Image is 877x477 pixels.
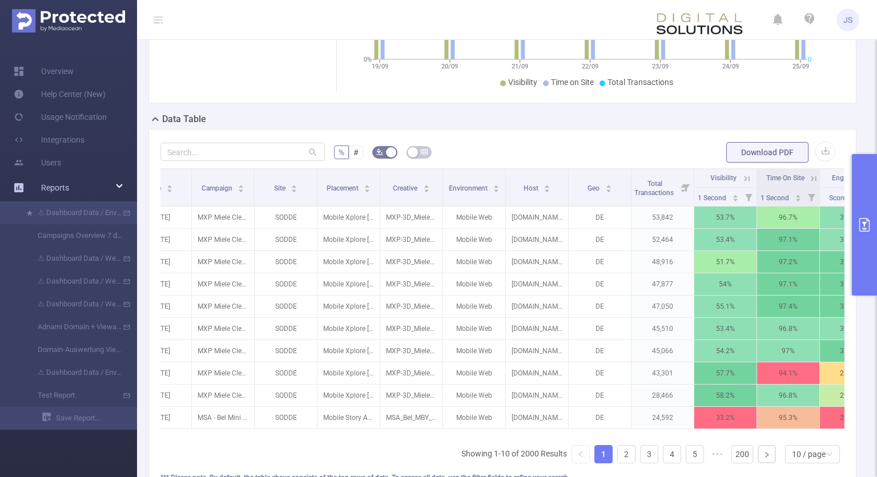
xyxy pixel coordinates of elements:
[317,318,380,339] p: Mobile Xplore [[PHONE_NUMBER]]
[255,362,317,384] p: SODDE
[192,385,254,406] p: MXP Miele Cleaning Precision [DATE]-[DATE] [284045]
[192,407,254,429] p: MSA - Bel Mini Babybel Q3 2025 [289328]
[569,296,631,317] p: DE
[443,407,505,429] p: Mobile Web
[631,362,694,384] p: 43,301
[631,273,694,295] p: 47,877
[694,229,757,250] p: 53.4%
[569,362,631,384] p: DE
[393,184,419,192] span: Creative
[423,183,430,190] div: Sort
[731,445,753,463] li: 200
[569,385,631,406] p: DE
[663,446,681,463] a: 4
[461,445,567,463] li: Showing 1-10 of 2000 Results
[167,183,173,187] i: icon: caret-up
[663,445,681,463] li: 4
[129,251,191,273] p: [DATE]
[569,407,631,429] p: DE
[631,385,694,406] p: 28,466
[694,362,757,384] p: 57.7%
[443,296,505,317] p: Mobile Web
[631,296,694,317] p: 47,050
[631,318,694,339] p: 45,510
[147,184,163,192] span: Date
[686,445,704,463] li: 5
[722,63,738,70] tspan: 24/09
[167,188,173,191] i: icon: caret-down
[732,193,739,200] div: Sort
[595,446,612,463] a: 1
[732,197,738,200] i: icon: caret-down
[14,151,61,174] a: Users
[569,318,631,339] p: DE
[569,207,631,228] p: DE
[506,362,568,384] p: [DOMAIN_NAME]
[506,340,568,362] p: [DOMAIN_NAME]
[14,60,74,83] a: Overview
[274,184,287,192] span: Site
[766,174,804,182] span: Time On Site
[569,251,631,273] p: DE
[14,106,107,128] a: Usage Notification
[506,229,568,250] p: [DOMAIN_NAME]
[14,128,85,151] a: Integrations
[544,183,550,187] i: icon: caret-up
[423,188,429,191] i: icon: caret-down
[371,63,388,70] tspan: 19/09
[631,251,694,273] p: 48,916
[694,318,757,339] p: 53.4%
[506,207,568,228] p: [DOMAIN_NAME]
[709,445,727,463] li: Next 5 Pages
[605,183,612,187] i: icon: caret-up
[192,273,254,295] p: MXP Miele Cleaning Precision [DATE]-[DATE] [284045]
[12,9,125,33] img: Protected Media
[829,194,848,202] span: Score
[129,407,191,429] p: [DATE]
[493,183,500,190] div: Sort
[634,180,675,197] span: Total Transactions
[678,169,694,206] i: Filter menu
[443,251,505,273] p: Mobile Web
[795,197,801,200] i: icon: caret-down
[129,362,191,384] p: [DATE]
[506,407,568,429] p: [DOMAIN_NAME]
[192,251,254,273] p: MXP Miele Cleaning Precision [DATE]-[DATE] [284045]
[694,385,757,406] p: 58.2%
[192,318,254,339] p: MXP Miele Cleaning Precision [DATE]-[DATE] [284045]
[651,63,668,70] tspan: 23/09
[255,207,317,228] p: SODDE
[508,78,537,87] span: Visibility
[317,385,380,406] p: Mobile Xplore [[PHONE_NUMBER]]
[617,445,635,463] li: 2
[364,183,371,190] div: Sort
[686,446,703,463] a: 5
[255,273,317,295] p: SODDE
[572,445,590,463] li: Previous Page
[441,63,458,70] tspan: 20/09
[524,184,540,192] span: Host
[826,451,833,459] i: icon: down
[291,183,297,190] div: Sort
[443,273,505,295] p: Mobile Web
[618,446,635,463] a: 2
[162,112,206,126] h2: Data Table
[631,340,694,362] p: 45,066
[694,296,757,317] p: 55.1%
[129,207,191,228] p: [DATE]
[795,193,801,196] i: icon: caret-up
[569,340,631,362] p: DE
[160,143,325,161] input: Search...
[23,384,123,407] a: Test Report
[761,194,791,202] span: 1 Second
[443,340,505,362] p: Mobile Web
[238,183,244,190] div: Sort
[317,407,380,429] p: Mobile Story Ad [[PHONE_NUMBER]]
[726,142,808,163] button: Download PDF
[843,9,852,31] span: JS
[353,148,359,157] span: #
[129,273,191,295] p: [DATE]
[238,183,244,187] i: icon: caret-up
[42,407,137,430] a: Save Report...
[364,188,371,191] i: icon: caret-down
